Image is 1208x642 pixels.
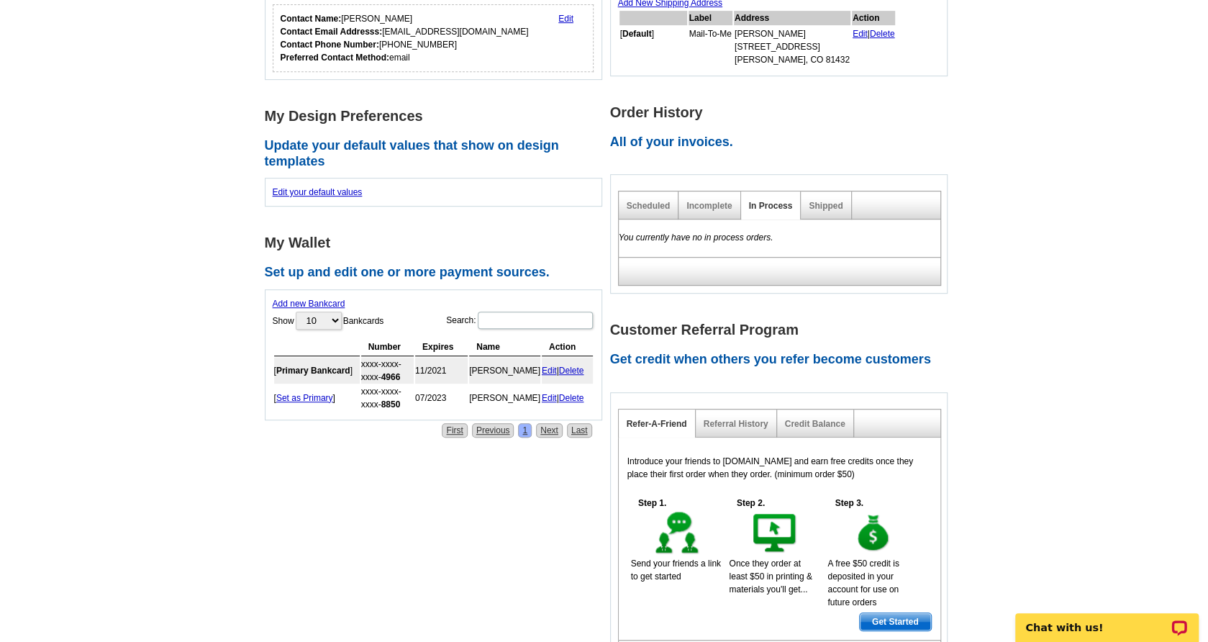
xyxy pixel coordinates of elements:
[442,423,467,438] a: First
[809,201,843,211] a: Shipped
[859,612,932,631] a: Get Started
[381,399,401,410] strong: 8850
[704,419,768,429] a: Referral History
[734,27,850,67] td: [PERSON_NAME] [STREET_ADDRESS] [PERSON_NAME], CO 81432
[276,366,350,376] b: Primary Bankcard
[536,423,563,438] a: Next
[281,53,389,63] strong: Preferred Contact Method:
[415,385,468,411] td: 07/2023
[361,358,414,384] td: xxxx-xxxx-xxxx-
[478,312,593,329] input: Search:
[558,14,573,24] a: Edit
[631,559,721,582] span: Send your friends a link to get started
[265,138,610,169] h2: Update your default values that show on design templates
[381,372,401,382] strong: 4966
[622,29,652,39] b: Default
[631,497,674,510] h5: Step 1.
[472,423,514,438] a: Previous
[273,4,594,72] div: Who should we contact regarding order issues?
[361,385,414,411] td: xxxx-xxxx-xxxx-
[627,201,671,211] a: Scheduled
[281,27,383,37] strong: Contact Email Addresss:
[542,393,557,403] a: Edit
[729,497,772,510] h5: Step 2.
[785,419,845,429] a: Credit Balance
[619,27,687,67] td: [ ]
[559,393,584,403] a: Delete
[827,497,871,510] h5: Step 3.
[415,358,468,384] td: 11/2021
[749,201,793,211] a: In Process
[567,423,592,438] a: Last
[1006,597,1208,642] iframe: LiveChat chat widget
[689,11,732,25] th: Label
[750,510,800,557] img: step-2.gif
[542,385,593,411] td: |
[281,12,529,64] div: [PERSON_NAME] [EMAIL_ADDRESS][DOMAIN_NAME] [PHONE_NUMBER] email
[446,310,594,330] label: Search:
[610,352,955,368] h2: Get credit when others you refer become customers
[265,265,610,281] h2: Set up and edit one or more payment sources.
[653,510,702,557] img: step-1.gif
[610,322,955,338] h1: Customer Referral Program
[273,187,363,197] a: Edit your default values
[296,312,342,330] select: ShowBankcards
[619,232,773,243] em: You currently have no in process orders.
[610,105,955,120] h1: Order History
[542,358,593,384] td: |
[274,385,360,411] td: [ ]
[281,40,379,50] strong: Contact Phone Number:
[627,455,932,481] p: Introduce your friends to [DOMAIN_NAME] and earn free credits once they place their first order w...
[415,338,468,356] th: Expires
[361,338,414,356] th: Number
[849,510,899,557] img: step-3.gif
[852,11,896,25] th: Action
[265,235,610,250] h1: My Wallet
[273,310,384,331] label: Show Bankcards
[469,338,540,356] th: Name
[265,109,610,124] h1: My Design Preferences
[274,358,360,384] td: [ ]
[870,29,895,39] a: Delete
[542,338,593,356] th: Action
[518,423,532,438] a: 1
[469,358,540,384] td: [PERSON_NAME]
[689,27,732,67] td: Mail-To-Me
[734,11,850,25] th: Address
[281,14,342,24] strong: Contact Name:
[610,135,955,150] h2: All of your invoices.
[729,559,812,594] span: Once they order at least $50 in printing & materials you'll get...
[853,29,868,39] a: Edit
[852,27,896,67] td: |
[686,201,732,211] a: Incomplete
[469,385,540,411] td: [PERSON_NAME]
[559,366,584,376] a: Delete
[827,559,899,607] span: A free $50 credit is deposited in your account for use on future orders
[627,419,687,429] a: Refer-A-Friend
[860,613,931,630] span: Get Started
[542,366,557,376] a: Edit
[273,299,345,309] a: Add new Bankcard
[276,393,333,403] a: Set as Primary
